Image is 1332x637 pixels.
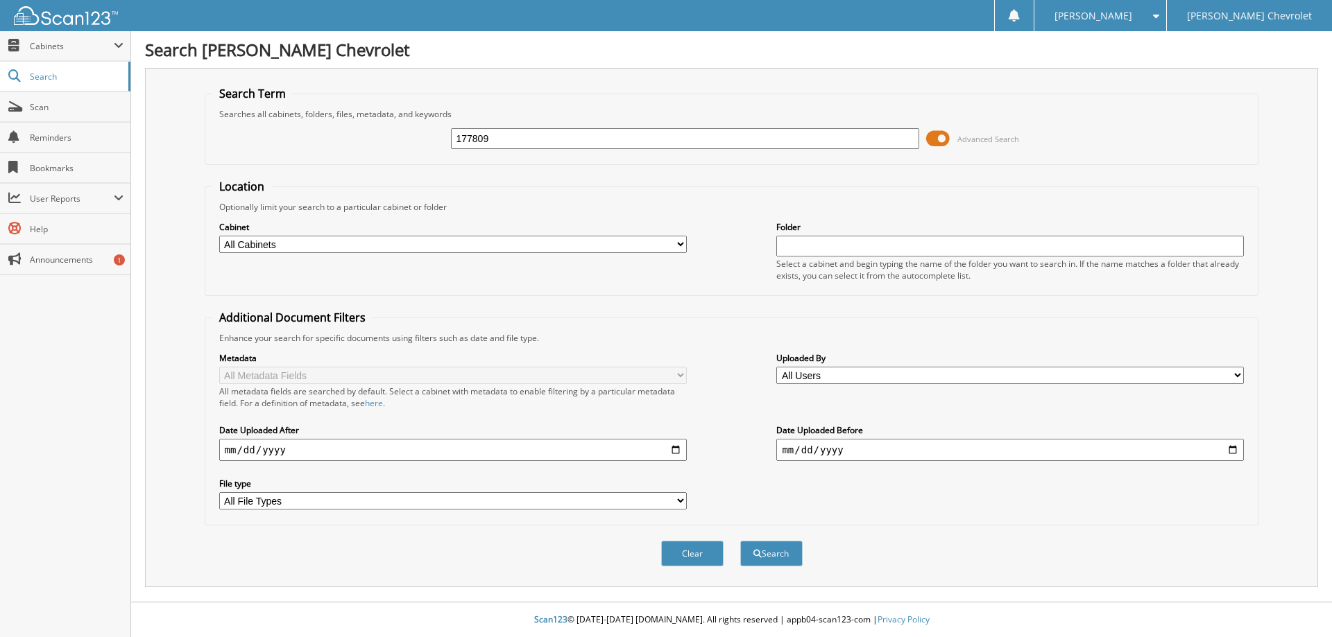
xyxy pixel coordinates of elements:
label: Date Uploaded Before [776,424,1244,436]
h1: Search [PERSON_NAME] Chevrolet [145,38,1318,61]
span: Search [30,71,121,82]
div: Searches all cabinets, folders, files, metadata, and keywords [212,108,1252,120]
a: Privacy Policy [878,613,930,625]
div: 1 [114,254,125,265]
span: [PERSON_NAME] Chevrolet [1187,12,1312,20]
span: [PERSON_NAME] [1054,12,1132,20]
input: start [219,439,687,461]
img: scan123-logo-white.svg [14,6,118,25]
span: Help [30,223,123,235]
label: File type [219,478,687,489]
span: User Reports [30,193,114,204]
legend: Additional Document Filters [212,310,373,325]
input: end [776,439,1244,461]
span: Scan [30,101,123,113]
label: Cabinet [219,221,687,233]
button: Clear [661,541,724,566]
div: Enhance your search for specific documents using filters such as date and file type. [212,332,1252,344]
div: Select a cabinet and begin typing the name of the folder you want to search in. If the name match... [776,258,1244,281]
legend: Search Term [212,86,293,101]
div: All metadata fields are searched by default. Select a cabinet with metadata to enable filtering b... [219,385,687,409]
a: here [365,397,383,409]
label: Metadata [219,352,687,364]
span: Advanced Search [957,134,1019,144]
label: Date Uploaded After [219,424,687,436]
span: Reminders [30,132,123,143]
div: Optionally limit your search to a particular cabinet or folder [212,201,1252,213]
span: Scan123 [534,613,567,625]
label: Uploaded By [776,352,1244,364]
span: Bookmarks [30,162,123,174]
legend: Location [212,179,271,194]
span: Cabinets [30,40,114,52]
button: Search [740,541,803,566]
div: © [DATE]-[DATE] [DOMAIN_NAME]. All rights reserved | appb04-scan123-com | [131,603,1332,637]
label: Folder [776,221,1244,233]
span: Announcements [30,254,123,265]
